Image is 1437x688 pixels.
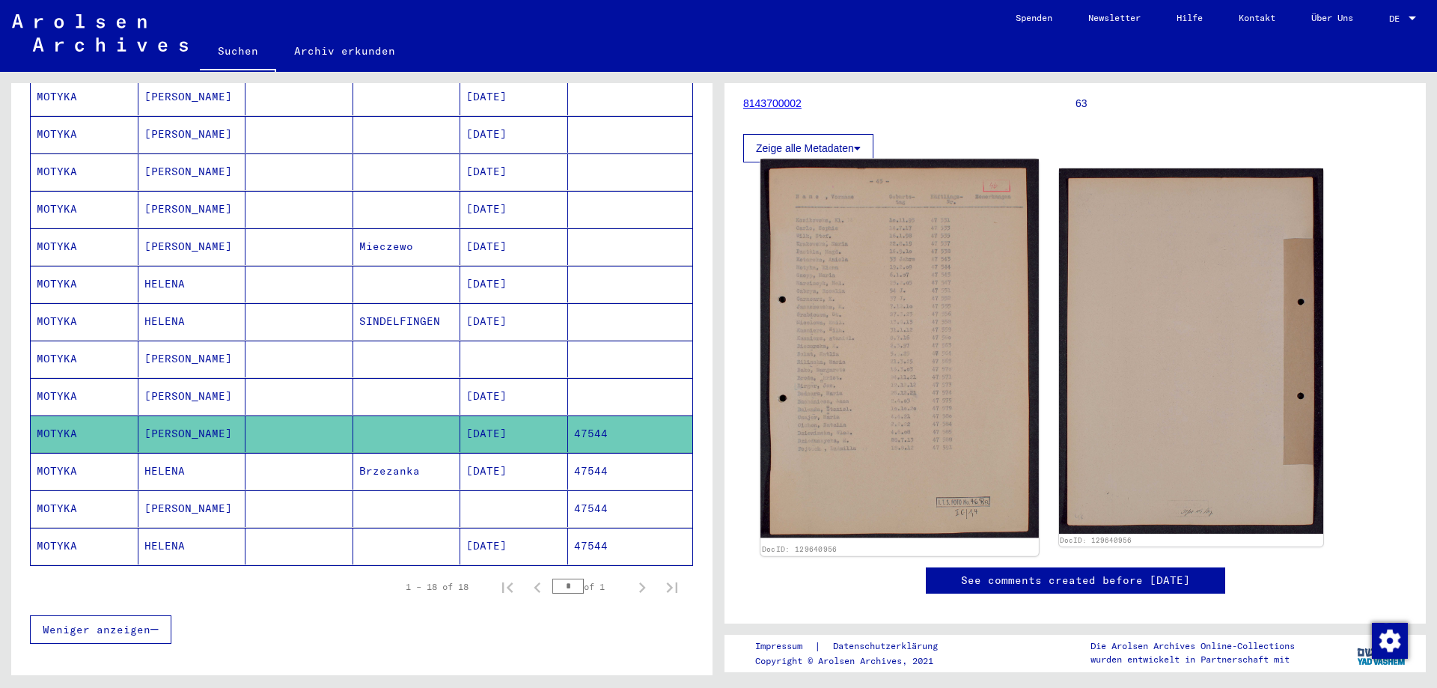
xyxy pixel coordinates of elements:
[276,33,413,69] a: Archiv erkunden
[31,528,138,564] mat-cell: MOTYKA
[657,572,687,602] button: Last page
[568,415,693,452] mat-cell: 47544
[1090,639,1295,653] p: Die Arolsen Archives Online-Collections
[138,415,246,452] mat-cell: [PERSON_NAME]
[31,453,138,490] mat-cell: MOTYKA
[138,341,246,377] mat-cell: [PERSON_NAME]
[31,341,138,377] mat-cell: MOTYKA
[138,453,246,490] mat-cell: HELENA
[460,528,568,564] mat-cell: [DATE]
[138,528,246,564] mat-cell: HELENA
[31,266,138,302] mat-cell: MOTYKA
[460,116,568,153] mat-cell: [DATE]
[755,639,956,654] div: |
[460,191,568,228] mat-cell: [DATE]
[31,490,138,527] mat-cell: MOTYKA
[1372,623,1408,659] img: Zustimmung ändern
[31,191,138,228] mat-cell: MOTYKA
[30,615,171,644] button: Weniger anzeigen
[200,33,276,72] a: Suchen
[1076,96,1407,112] p: 63
[743,134,873,162] button: Zeige alle Metadaten
[353,303,461,340] mat-cell: SINDELFINGEN
[138,191,246,228] mat-cell: [PERSON_NAME]
[568,453,693,490] mat-cell: 47544
[31,415,138,452] mat-cell: MOTYKA
[31,153,138,190] mat-cell: MOTYKA
[568,490,693,527] mat-cell: 47544
[821,639,956,654] a: Datenschutzerklärung
[31,303,138,340] mat-cell: MOTYKA
[406,580,469,594] div: 1 – 18 of 18
[460,303,568,340] mat-cell: [DATE]
[138,303,246,340] mat-cell: HELENA
[138,79,246,115] mat-cell: [PERSON_NAME]
[492,572,522,602] button: First page
[743,97,802,109] a: 8143700002
[460,79,568,115] mat-cell: [DATE]
[760,159,1038,538] img: 001.jpg
[460,378,568,415] mat-cell: [DATE]
[460,266,568,302] mat-cell: [DATE]
[31,79,138,115] mat-cell: MOTYKA
[1090,653,1295,666] p: wurden entwickelt in Partnerschaft mit
[755,639,814,654] a: Impressum
[1059,168,1324,534] img: 002.jpg
[138,153,246,190] mat-cell: [PERSON_NAME]
[1060,536,1132,544] a: DocID: 129640956
[627,572,657,602] button: Next page
[552,579,627,594] div: of 1
[43,623,150,636] span: Weniger anzeigen
[460,415,568,452] mat-cell: [DATE]
[31,116,138,153] mat-cell: MOTYKA
[460,453,568,490] mat-cell: [DATE]
[31,228,138,265] mat-cell: MOTYKA
[1389,13,1406,24] span: DE
[353,453,461,490] mat-cell: Brzezanka
[31,378,138,415] mat-cell: MOTYKA
[1354,634,1410,672] img: yv_logo.png
[138,116,246,153] mat-cell: [PERSON_NAME]
[353,228,461,265] mat-cell: Mieczewo
[138,490,246,527] mat-cell: [PERSON_NAME]
[138,266,246,302] mat-cell: HELENA
[460,153,568,190] mat-cell: [DATE]
[522,572,552,602] button: Previous page
[460,228,568,265] mat-cell: [DATE]
[961,573,1190,588] a: See comments created before [DATE]
[138,228,246,265] mat-cell: [PERSON_NAME]
[755,654,956,668] p: Copyright © Arolsen Archives, 2021
[568,528,693,564] mat-cell: 47544
[762,545,838,554] a: DocID: 129640956
[12,14,188,52] img: Arolsen_neg.svg
[138,378,246,415] mat-cell: [PERSON_NAME]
